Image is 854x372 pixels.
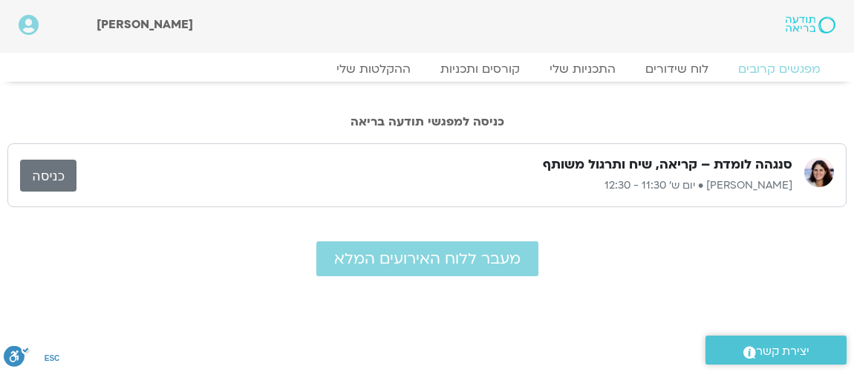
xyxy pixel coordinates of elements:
[334,250,521,267] span: מעבר ללוח האירועים המלא
[756,342,809,362] span: יצירת קשר
[426,62,535,76] a: קורסים ותכניות
[76,177,792,195] p: [PERSON_NAME] • יום ש׳ 11:30 - 12:30
[20,160,76,192] a: כניסה
[804,157,834,187] img: מיכל גורל
[7,115,847,128] h2: כניסה למפגשי תודעה בריאה
[705,336,847,365] a: יצירת קשר
[723,62,835,76] a: מפגשים קרובים
[97,16,193,33] span: [PERSON_NAME]
[535,62,630,76] a: התכניות שלי
[322,62,426,76] a: ההקלטות שלי
[543,156,792,174] h3: סנגהה לומדת – קריאה, שיח ותרגול משותף
[630,62,723,76] a: לוח שידורים
[19,62,835,76] nav: Menu
[316,241,538,276] a: מעבר ללוח האירועים המלא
